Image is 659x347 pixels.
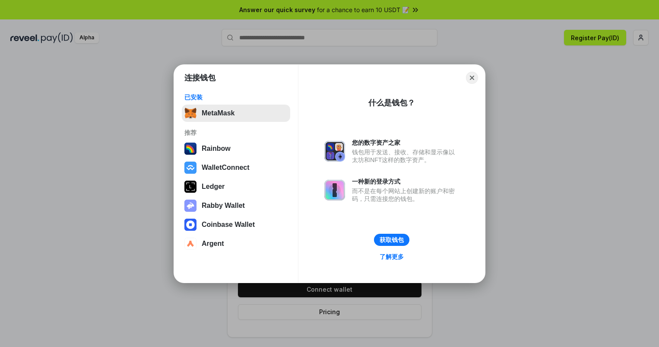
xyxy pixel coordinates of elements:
a: 了解更多 [374,251,409,262]
div: 一种新的登录方式 [352,178,459,185]
div: MetaMask [202,109,234,117]
button: WalletConnect [182,159,290,176]
button: Rabby Wallet [182,197,290,214]
h1: 连接钱包 [184,73,215,83]
div: Rainbow [202,145,231,153]
div: 了解更多 [380,253,404,261]
img: svg+xml,%3Csvg%20xmlns%3D%22http%3A%2F%2Fwww.w3.org%2F2000%2Fsvg%22%20fill%3D%22none%22%20viewBox... [324,141,345,162]
div: 获取钱包 [380,236,404,244]
button: MetaMask [182,105,290,122]
div: 什么是钱包？ [368,98,415,108]
div: 钱包用于发送、接收、存储和显示像以太坊和NFT这样的数字资产。 [352,148,459,164]
img: svg+xml,%3Csvg%20width%3D%2228%22%20height%3D%2228%22%20viewBox%3D%220%200%2028%2028%22%20fill%3D... [184,162,196,174]
img: svg+xml,%3Csvg%20width%3D%22120%22%20height%3D%22120%22%20viewBox%3D%220%200%20120%20120%22%20fil... [184,143,196,155]
button: Argent [182,235,290,252]
img: svg+xml,%3Csvg%20fill%3D%22none%22%20height%3D%2233%22%20viewBox%3D%220%200%2035%2033%22%20width%... [184,107,196,119]
img: svg+xml,%3Csvg%20xmlns%3D%22http%3A%2F%2Fwww.w3.org%2F2000%2Fsvg%22%20fill%3D%22none%22%20viewBox... [184,200,196,212]
div: 推荐 [184,129,288,137]
div: 而不是在每个网站上创建新的账户和密码，只需连接您的钱包。 [352,187,459,203]
button: Ledger [182,178,290,195]
button: Coinbase Wallet [182,216,290,233]
div: WalletConnect [202,164,250,172]
img: svg+xml,%3Csvg%20width%3D%2228%22%20height%3D%2228%22%20viewBox%3D%220%200%2028%2028%22%20fill%3D... [184,219,196,231]
button: Rainbow [182,140,290,157]
button: Close [466,72,478,84]
div: 已安装 [184,93,288,101]
button: 获取钱包 [374,234,409,246]
div: Ledger [202,183,225,191]
div: Argent [202,240,224,248]
div: Coinbase Wallet [202,221,255,229]
img: svg+xml,%3Csvg%20xmlns%3D%22http%3A%2F%2Fwww.w3.org%2F2000%2Fsvg%22%20width%3D%2228%22%20height%3... [184,181,196,193]
img: svg+xml,%3Csvg%20width%3D%2228%22%20height%3D%2228%22%20viewBox%3D%220%200%2028%2028%22%20fill%3D... [184,238,196,250]
div: Rabby Wallet [202,202,245,210]
img: svg+xml,%3Csvg%20xmlns%3D%22http%3A%2F%2Fwww.w3.org%2F2000%2Fsvg%22%20fill%3D%22none%22%20viewBox... [324,180,345,201]
div: 您的数字资产之家 [352,139,459,146]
